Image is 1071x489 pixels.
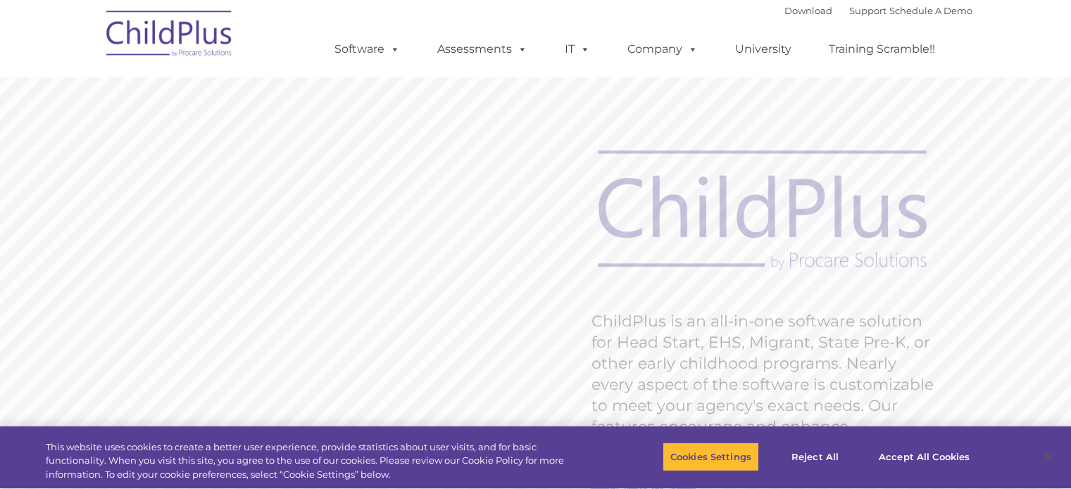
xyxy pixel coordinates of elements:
[613,35,712,63] a: Company
[784,5,832,16] a: Download
[889,5,972,16] a: Schedule A Demo
[663,442,759,471] button: Cookies Settings
[46,440,589,482] div: This website uses cookies to create a better user experience, provide statistics about user visit...
[871,442,977,471] button: Accept All Cookies
[591,311,941,459] rs-layer: ChildPlus is an all-in-one software solution for Head Start, EHS, Migrant, State Pre-K, or other ...
[1033,441,1064,472] button: Close
[551,35,604,63] a: IT
[721,35,806,63] a: University
[423,35,541,63] a: Assessments
[99,1,240,71] img: ChildPlus by Procare Solutions
[320,35,414,63] a: Software
[784,5,972,16] font: |
[815,35,949,63] a: Training Scramble!!
[849,5,887,16] a: Support
[771,442,859,471] button: Reject All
